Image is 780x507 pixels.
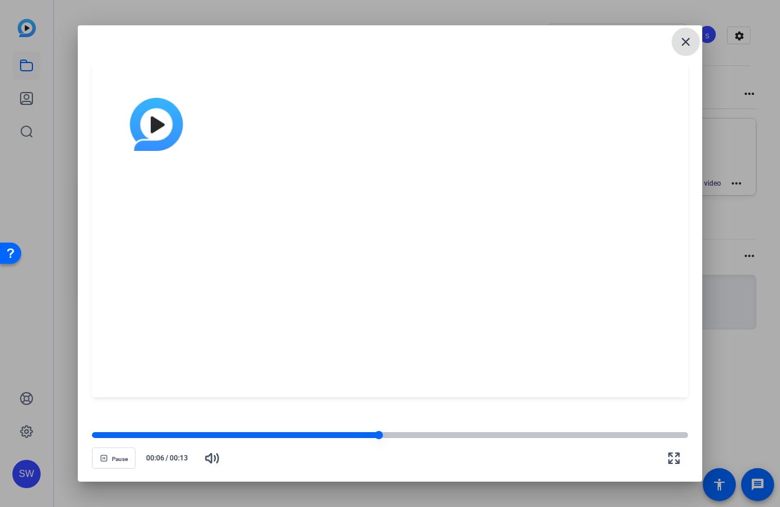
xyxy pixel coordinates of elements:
div: / [140,453,193,463]
mat-icon: close [679,35,693,49]
span: 00:13 [170,453,194,463]
button: Pause [92,447,135,469]
button: Mute [198,444,226,472]
span: Pause [112,456,128,463]
span: 00:06 [140,453,164,463]
button: Fullscreen [660,444,688,472]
